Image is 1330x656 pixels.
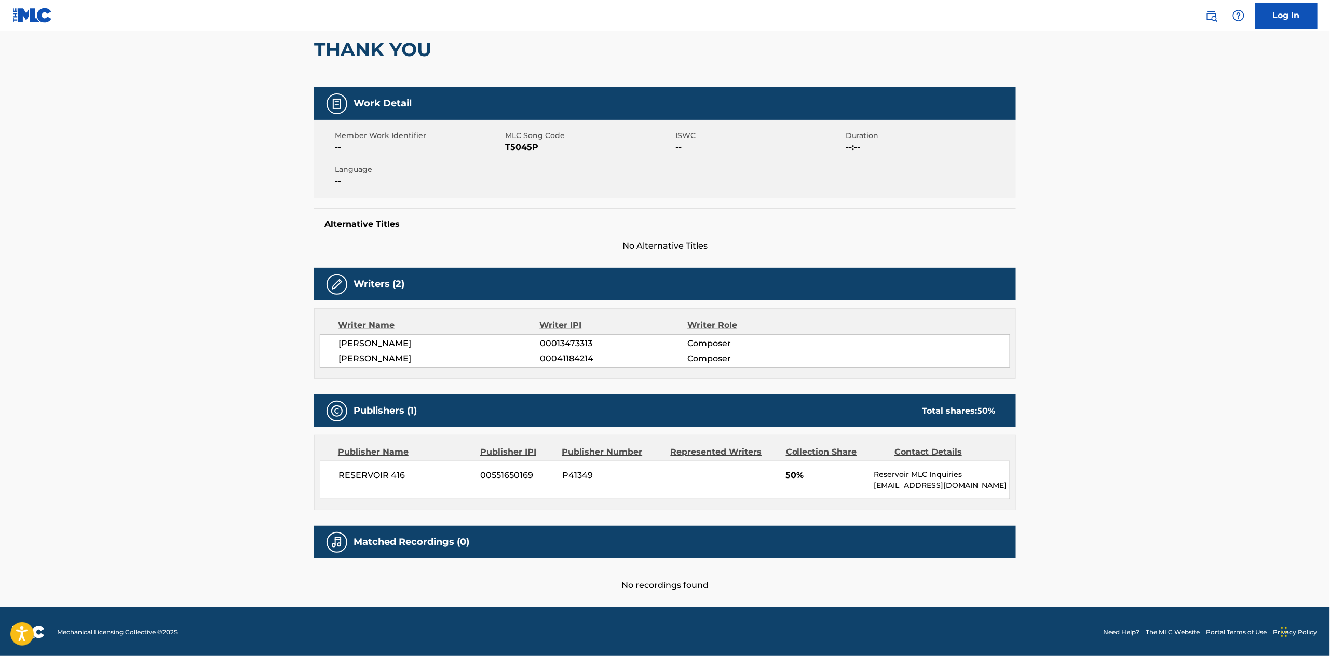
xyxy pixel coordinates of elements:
[562,469,663,482] span: P41349
[1228,5,1249,26] div: Help
[846,141,1013,154] span: --:--
[1146,627,1200,637] a: The MLC Website
[846,130,1013,141] span: Duration
[675,141,843,154] span: --
[922,405,995,417] div: Total shares:
[481,469,554,482] span: 00551650169
[786,469,866,482] span: 50%
[505,130,673,141] span: MLC Song Code
[505,141,673,154] span: T5045P
[338,469,473,482] span: RESERVOIR 416
[1281,617,1287,648] div: Drag
[338,319,540,332] div: Writer Name
[1201,5,1222,26] a: Public Search
[335,130,503,141] span: Member Work Identifier
[874,469,1010,480] p: Reservoir MLC Inquiries
[540,337,687,350] span: 00013473313
[354,278,404,290] h5: Writers (2)
[324,219,1006,229] h5: Alternative Titles
[338,352,540,365] span: [PERSON_NAME]
[12,626,45,638] img: logo
[977,406,995,416] span: 50 %
[687,319,822,332] div: Writer Role
[1104,627,1140,637] a: Need Help?
[687,352,822,365] span: Composer
[786,446,887,458] div: Collection Share
[1232,9,1245,22] img: help
[354,98,412,110] h5: Work Detail
[1273,627,1318,637] a: Privacy Policy
[1255,3,1318,29] a: Log In
[335,175,503,187] span: --
[338,446,472,458] div: Publisher Name
[1206,627,1267,637] a: Portal Terms of Use
[687,337,822,350] span: Composer
[57,627,178,637] span: Mechanical Licensing Collective © 2025
[540,352,687,365] span: 00041184214
[480,446,554,458] div: Publisher IPI
[331,405,343,417] img: Publishers
[354,405,417,417] h5: Publishers (1)
[331,98,343,110] img: Work Detail
[314,558,1016,592] div: No recordings found
[894,446,995,458] div: Contact Details
[671,446,778,458] div: Represented Writers
[1205,9,1218,22] img: search
[675,130,843,141] span: ISWC
[331,278,343,291] img: Writers
[335,164,503,175] span: Language
[1278,606,1330,656] iframe: Chat Widget
[540,319,688,332] div: Writer IPI
[314,240,1016,252] span: No Alternative Titles
[338,337,540,350] span: [PERSON_NAME]
[335,141,503,154] span: --
[874,480,1010,491] p: [EMAIL_ADDRESS][DOMAIN_NAME]
[562,446,662,458] div: Publisher Number
[12,8,52,23] img: MLC Logo
[331,536,343,549] img: Matched Recordings
[354,536,469,548] h5: Matched Recordings (0)
[314,38,437,61] h2: THANK YOU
